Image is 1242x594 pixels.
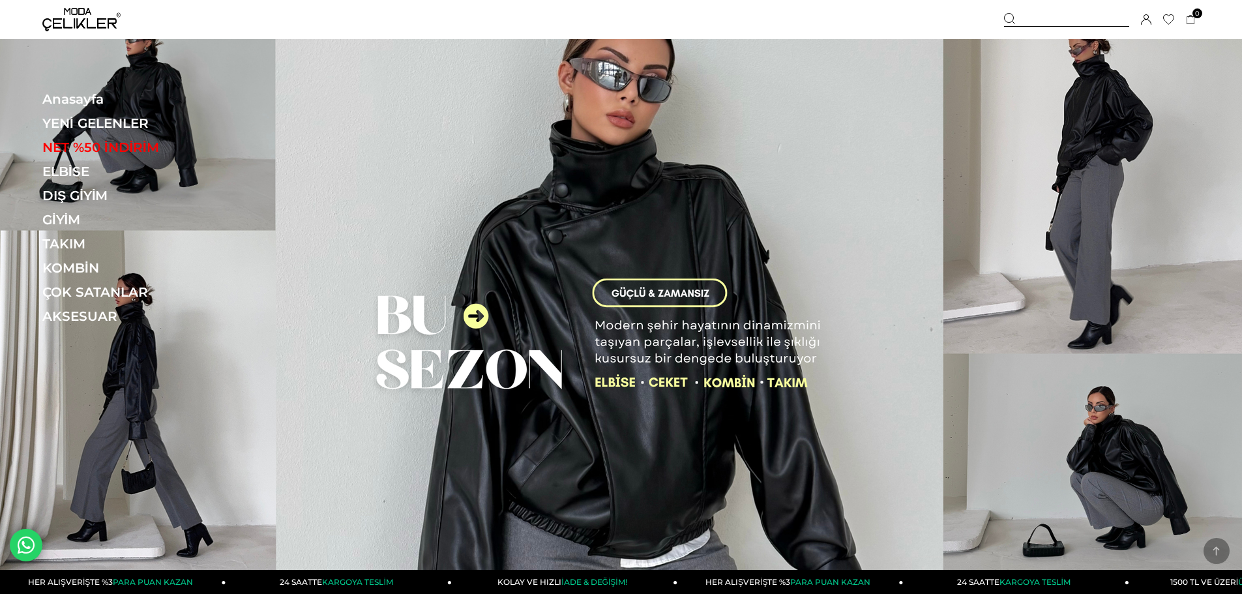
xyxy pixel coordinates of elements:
[561,577,627,587] span: İADE & DEĞİŞİM!
[790,577,870,587] span: PARA PUAN KAZAN
[322,577,392,587] span: KARGOYA TESLİM
[999,577,1070,587] span: KARGOYA TESLİM
[42,115,222,131] a: YENİ GELENLER
[113,577,193,587] span: PARA PUAN KAZAN
[42,308,222,324] a: AKSESUAR
[226,570,452,594] a: 24 SAATTEKARGOYA TESLİM
[42,236,222,252] a: TAKIM
[904,570,1129,594] a: 24 SAATTEKARGOYA TESLİM
[42,164,222,179] a: ELBİSE
[42,91,222,107] a: Anasayfa
[452,570,677,594] a: KOLAY VE HIZLIİADE & DEĞİŞİM!
[42,260,222,276] a: KOMBİN
[42,212,222,228] a: GİYİM
[42,8,121,31] img: logo
[1186,15,1196,25] a: 0
[42,140,222,155] a: NET %50 İNDİRİM
[1192,8,1202,18] span: 0
[677,570,903,594] a: HER ALIŞVERİŞTE %3PARA PUAN KAZAN
[42,284,222,300] a: ÇOK SATANLAR
[42,188,222,203] a: DIŞ GİYİM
